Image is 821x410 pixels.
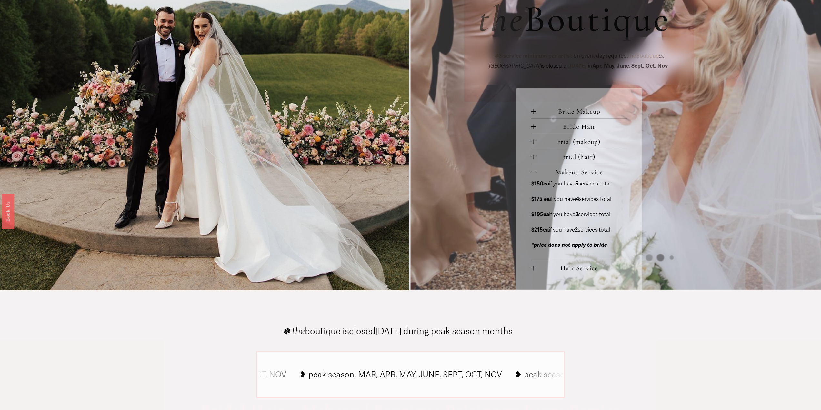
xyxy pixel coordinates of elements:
[531,104,627,118] button: Bride Makeup
[531,164,627,179] button: Makeup Service
[531,179,627,189] p: if you have services total
[2,194,14,229] a: Book Us
[536,153,627,161] span: trial (hair)
[531,242,607,248] em: *price does not apply to bride
[531,119,627,134] button: Bride Hair
[531,210,627,220] p: if you have services total
[536,138,627,146] span: trial (makeup)
[531,225,627,235] p: if you have services total
[531,149,627,164] button: trial (hair)
[576,196,579,203] strong: 4
[536,264,627,272] span: Hair Service
[283,326,305,337] em: ✽ the
[536,168,627,176] span: Makeup Service
[478,51,681,71] p: on
[531,179,627,260] div: Makeup Service
[531,180,549,187] strong: $150ea
[572,53,628,59] span: on event day required.
[494,53,499,59] em: ✽
[531,260,627,275] button: Hair Service
[575,180,578,187] strong: 5
[531,195,627,205] p: if you have services total
[628,53,659,59] span: Boutique
[531,211,549,218] strong: $195ea
[570,63,586,69] em: [DATE]
[536,107,627,115] span: Bride Makeup
[489,53,665,69] em: at [GEOGRAPHIC_DATA]
[536,123,627,131] span: Bride Hair
[575,211,578,218] strong: 3
[592,63,668,69] strong: Apr, May, June, Sept, Oct, Nov
[586,63,669,69] span: in
[283,327,513,336] p: boutique is [DATE] during peak season months
[515,370,717,380] tspan: ❥ peak season: MAR, APR, MAY, JUNE, SEPT, OCT, NOV
[499,53,572,59] strong: 3-service minimum per artist
[531,134,627,149] button: trial (makeup)
[628,53,636,59] em: the
[531,226,549,233] strong: $215ea
[541,63,562,69] span: is closed
[531,196,550,203] strong: $175 ea
[349,326,375,337] span: closed
[575,226,578,233] strong: 2
[300,370,502,380] tspan: ❥ peak season: MAR, APR, MAY, JUNE, SEPT, OCT, NOV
